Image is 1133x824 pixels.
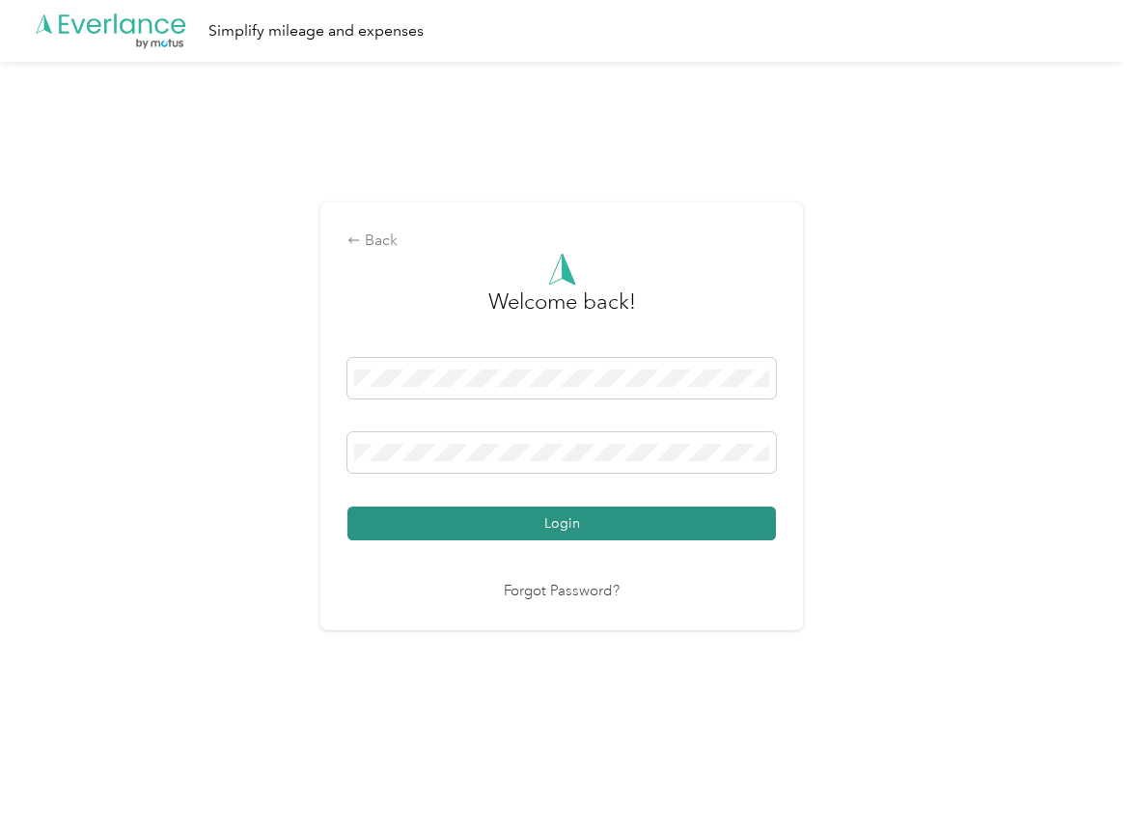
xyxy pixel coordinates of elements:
[504,581,620,603] a: Forgot Password?
[1025,716,1133,824] iframe: Everlance-gr Chat Button Frame
[208,19,424,43] div: Simplify mileage and expenses
[347,230,776,253] div: Back
[488,286,636,338] h3: greeting
[347,507,776,540] button: Login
